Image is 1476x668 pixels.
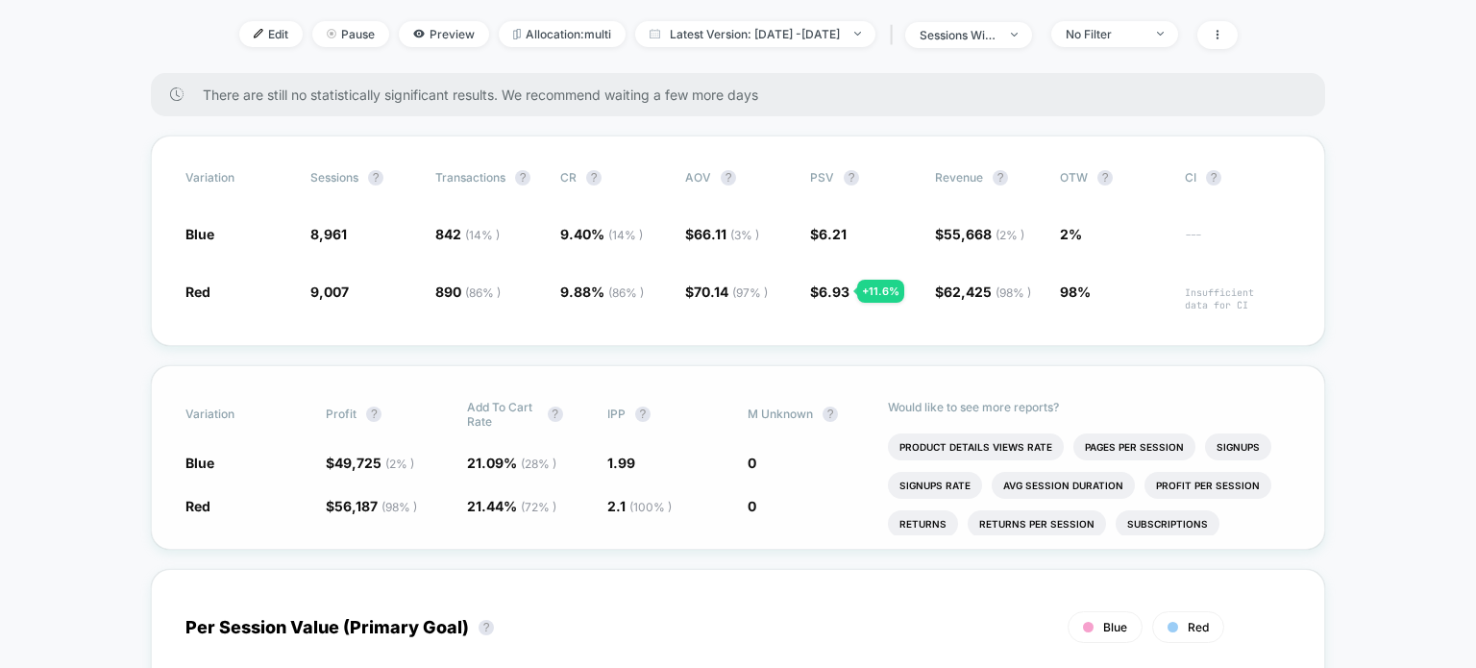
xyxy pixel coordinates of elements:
[1116,510,1219,537] li: Subscriptions
[819,284,849,300] span: 6.93
[748,498,756,514] span: 0
[1144,472,1271,499] li: Profit Per Session
[435,170,505,185] span: Transactions
[1103,620,1127,634] span: Blue
[694,284,768,300] span: 70.14
[888,400,1291,414] p: Would like to see more reports?
[254,29,263,38] img: edit
[854,32,861,36] img: end
[239,21,303,47] span: Edit
[513,29,521,39] img: rebalance
[548,407,563,422] button: ?
[366,407,381,422] button: ?
[185,226,214,242] span: Blue
[608,285,644,300] span: ( 86 % )
[560,170,577,185] span: CR
[920,28,996,42] div: sessions with impression
[944,226,1024,242] span: 55,668
[334,498,417,514] span: 56,187
[1066,27,1143,41] div: No Filter
[467,498,556,514] span: 21.44 %
[1060,284,1091,300] span: 98%
[312,21,389,47] span: Pause
[435,226,500,242] span: 842
[1185,286,1291,311] span: Insufficient data for CI
[326,455,414,471] span: $
[885,21,905,49] span: |
[560,226,643,242] span: 9.40 %
[996,228,1024,242] span: ( 2 % )
[935,226,1024,242] span: $
[888,510,958,537] li: Returns
[635,21,875,47] span: Latest Version: [DATE] - [DATE]
[515,170,530,186] button: ?
[521,457,556,471] span: ( 28 % )
[1185,170,1291,186] span: CI
[310,226,347,242] span: 8,961
[310,170,358,185] span: Sessions
[635,407,651,422] button: ?
[185,400,291,429] span: Variation
[968,510,1106,537] li: Returns Per Session
[586,170,602,186] button: ?
[629,500,672,514] span: ( 100 % )
[499,21,626,47] span: Allocation: multi
[694,226,759,242] span: 66.11
[993,170,1008,186] button: ?
[203,87,1287,103] span: There are still no statistically significant results. We recommend waiting a few more days
[992,472,1135,499] li: Avg Session Duration
[607,407,626,421] span: IPP
[607,498,672,514] span: 2.1
[399,21,489,47] span: Preview
[1011,33,1018,37] img: end
[685,226,759,242] span: $
[1188,620,1209,634] span: Red
[607,455,635,471] span: 1.99
[810,170,834,185] span: PSV
[935,170,983,185] span: Revenue
[685,170,711,185] span: AOV
[721,170,736,186] button: ?
[467,400,538,429] span: Add To Cart Rate
[732,285,768,300] span: ( 97 % )
[326,407,357,421] span: Profit
[465,285,501,300] span: ( 86 % )
[685,284,768,300] span: $
[385,457,414,471] span: ( 2 % )
[185,455,214,471] span: Blue
[844,170,859,186] button: ?
[185,170,291,186] span: Variation
[435,284,501,300] span: 890
[608,228,643,242] span: ( 14 % )
[748,455,756,471] span: 0
[185,284,210,300] span: Red
[1157,32,1164,36] img: end
[465,228,500,242] span: ( 14 % )
[819,226,847,242] span: 6.21
[327,29,336,38] img: end
[381,500,417,514] span: ( 98 % )
[368,170,383,186] button: ?
[560,284,644,300] span: 9.88 %
[310,284,349,300] span: 9,007
[1185,229,1291,243] span: ---
[1206,170,1221,186] button: ?
[730,228,759,242] span: ( 3 % )
[326,498,417,514] span: $
[185,498,210,514] span: Red
[479,620,494,635] button: ?
[888,433,1064,460] li: Product Details Views Rate
[810,284,849,300] span: $
[521,500,556,514] span: ( 72 % )
[1073,433,1195,460] li: Pages Per Session
[888,472,982,499] li: Signups Rate
[334,455,414,471] span: 49,725
[467,455,556,471] span: 21.09 %
[1097,170,1113,186] button: ?
[650,29,660,38] img: calendar
[1060,226,1082,242] span: 2%
[748,407,813,421] span: M Unknown
[1205,433,1271,460] li: Signups
[935,284,1031,300] span: $
[1060,170,1166,186] span: OTW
